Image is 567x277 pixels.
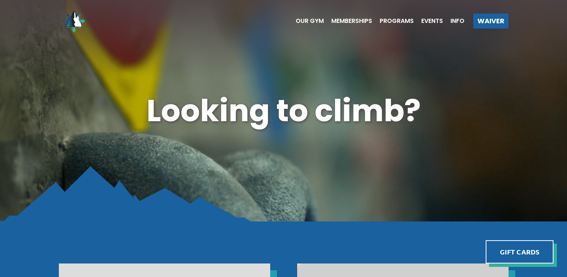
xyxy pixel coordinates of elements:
[331,18,372,24] span: Memberships
[380,18,414,24] span: Programs
[59,6,89,36] img: North Wall Logo
[450,18,464,24] span: Info
[59,89,509,132] h1: Looking to climb?
[414,18,443,24] a: Events
[443,18,464,24] a: Info
[288,18,324,24] a: Our Gym
[421,18,443,24] span: Events
[324,18,372,24] a: Memberships
[296,18,324,24] span: Our Gym
[473,14,509,29] a: Waiver
[477,18,504,24] span: Waiver
[372,18,414,24] a: Programs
